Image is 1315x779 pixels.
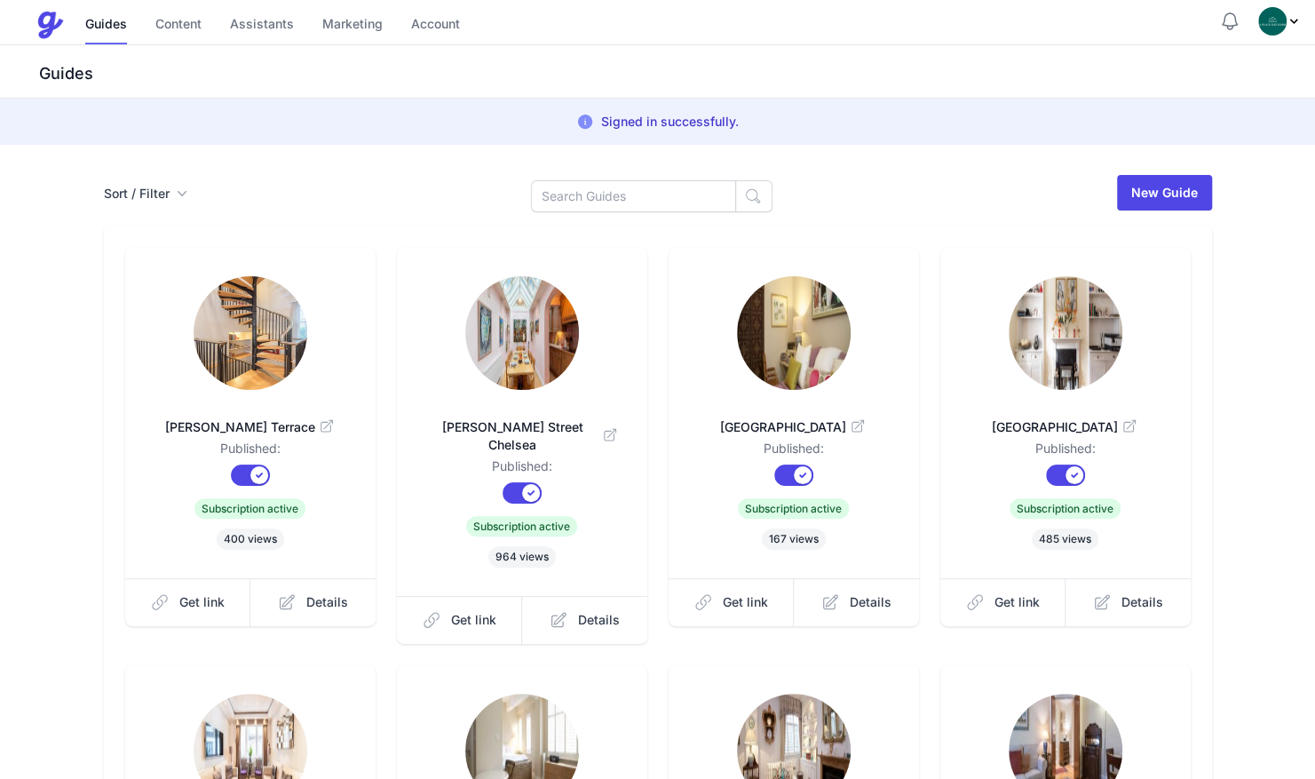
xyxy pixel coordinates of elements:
a: Account [411,6,460,44]
span: Details [578,611,620,629]
a: Guides [85,6,127,44]
a: [GEOGRAPHIC_DATA] [697,397,891,440]
a: New Guide [1117,175,1212,211]
button: Notifications [1219,11,1240,32]
a: Get link [669,578,795,626]
img: hdmgvwaq8kfuacaafu0ghkkjd0oq [1009,276,1122,390]
a: Details [250,578,376,626]
img: Guestive Guides [36,11,64,39]
span: Subscription active [194,498,305,519]
input: Search Guides [531,180,736,212]
span: Subscription active [738,498,849,519]
span: Subscription active [1010,498,1121,519]
dd: Published: [425,457,619,482]
span: Details [1121,593,1163,611]
a: Assistants [230,6,294,44]
span: Subscription active [466,516,577,537]
span: [GEOGRAPHIC_DATA] [969,418,1162,436]
span: 964 views [488,546,556,568]
dd: Published: [697,440,891,465]
span: [PERSON_NAME] Terrace [154,418,347,436]
a: Get link [940,578,1066,626]
a: [GEOGRAPHIC_DATA] [969,397,1162,440]
a: [PERSON_NAME] Street Chelsea [425,397,619,457]
span: [PERSON_NAME] Street Chelsea [425,418,619,454]
p: Signed in successfully. [601,113,739,131]
button: Sort / Filter [104,185,187,203]
span: Get link [451,611,496,629]
span: Get link [994,593,1040,611]
span: 167 views [762,529,826,550]
span: 485 views [1032,529,1098,550]
a: Get link [125,578,251,626]
a: Content [155,6,202,44]
img: 9b5v0ir1hdq8hllsqeesm40py5rd [737,276,851,390]
a: [PERSON_NAME] Terrace [154,397,347,440]
a: Details [1065,578,1191,626]
span: Details [306,593,348,611]
img: oovs19i4we9w73xo0bfpgswpi0cd [1258,7,1287,36]
dd: Published: [969,440,1162,465]
h3: Guides [36,63,1315,84]
span: Get link [723,593,768,611]
img: mtasz01fldrr9v8cnif9arsj44ov [194,276,307,390]
span: [GEOGRAPHIC_DATA] [697,418,891,436]
a: Get link [397,596,523,644]
span: Get link [179,593,225,611]
div: Profile Menu [1258,7,1301,36]
dd: Published: [154,440,347,465]
span: Details [850,593,891,611]
a: Details [794,578,919,626]
a: Marketing [322,6,383,44]
span: 400 views [217,529,284,550]
a: Details [522,596,647,644]
img: wq8sw0j47qm6nw759ko380ndfzun [465,276,579,390]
